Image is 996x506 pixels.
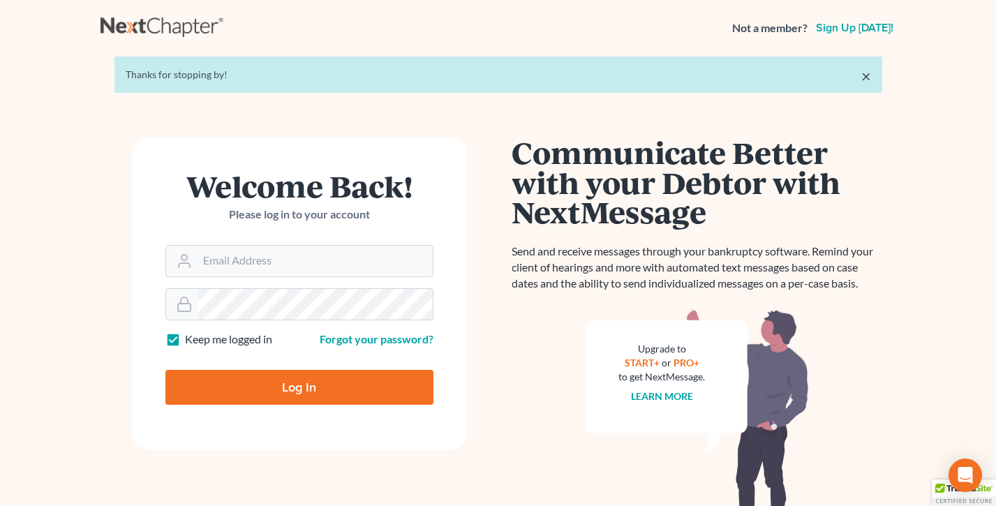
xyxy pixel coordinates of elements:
[674,357,699,369] a: PRO+
[320,332,433,345] a: Forgot your password?
[662,357,671,369] span: or
[165,171,433,201] h1: Welcome Back!
[512,137,882,227] h1: Communicate Better with your Debtor with NextMessage
[932,479,996,506] div: TrustedSite Certified
[512,244,882,292] p: Send and receive messages through your bankruptcy software. Remind your client of hearings and mo...
[126,68,871,82] div: Thanks for stopping by!
[949,459,982,492] div: Open Intercom Messenger
[619,342,706,356] div: Upgrade to
[185,332,272,348] label: Keep me logged in
[165,207,433,223] p: Please log in to your account
[631,390,693,402] a: Learn more
[619,370,706,384] div: to get NextMessage.
[732,20,808,36] strong: Not a member?
[861,68,871,84] a: ×
[813,22,896,34] a: Sign up [DATE]!
[625,357,660,369] a: START+
[198,246,433,276] input: Email Address
[165,370,433,405] input: Log In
